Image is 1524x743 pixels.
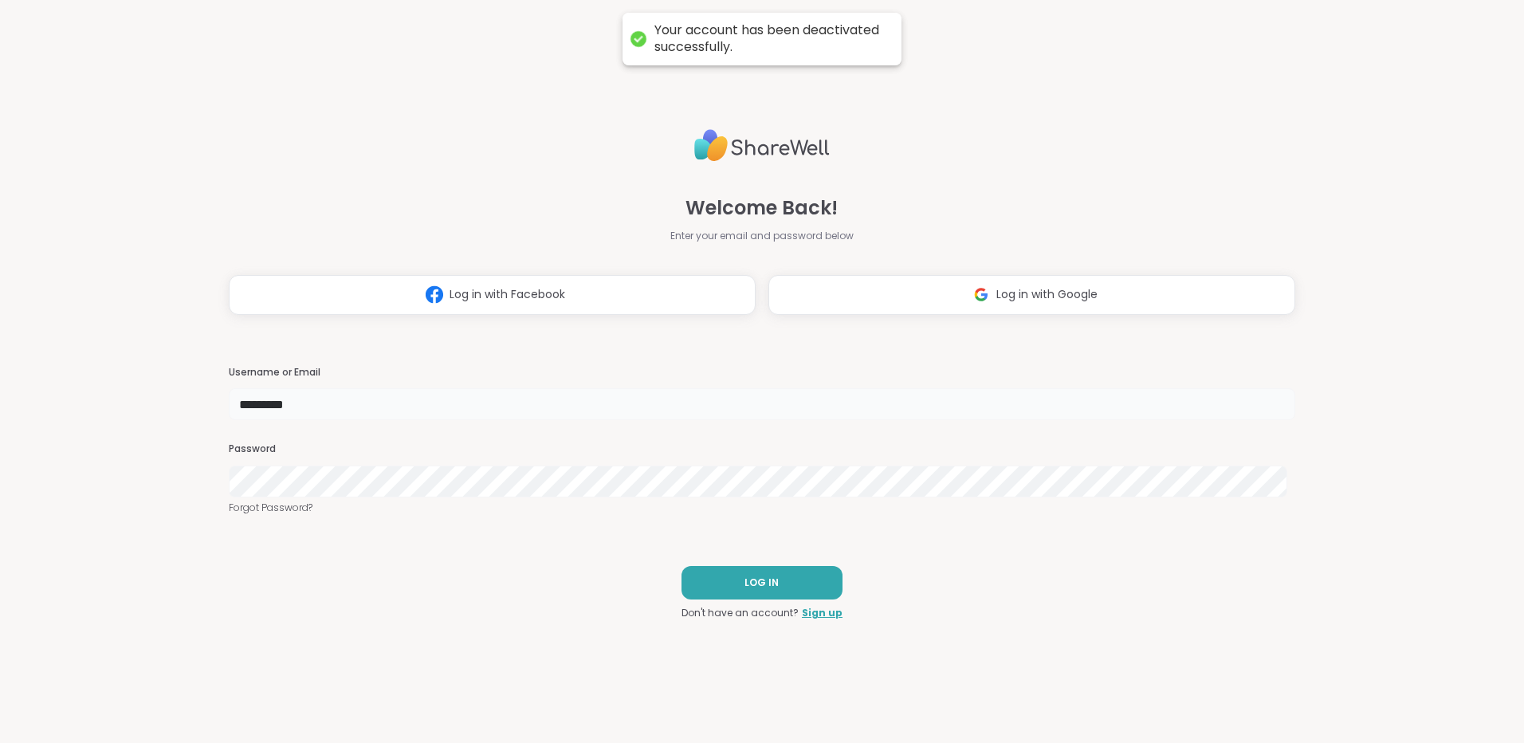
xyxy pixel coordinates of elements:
[802,606,843,620] a: Sign up
[654,22,886,56] div: Your account has been deactivated successfully.
[450,286,565,303] span: Log in with Facebook
[685,194,838,222] span: Welcome Back!
[681,606,799,620] span: Don't have an account?
[768,275,1295,315] button: Log in with Google
[229,501,1295,515] a: Forgot Password?
[966,280,996,309] img: ShareWell Logomark
[681,566,843,600] button: LOG IN
[694,123,830,168] img: ShareWell Logo
[229,275,756,315] button: Log in with Facebook
[229,366,1295,379] h3: Username or Email
[419,280,450,309] img: ShareWell Logomark
[229,442,1295,456] h3: Password
[996,286,1098,303] span: Log in with Google
[670,229,854,243] span: Enter your email and password below
[744,576,779,590] span: LOG IN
